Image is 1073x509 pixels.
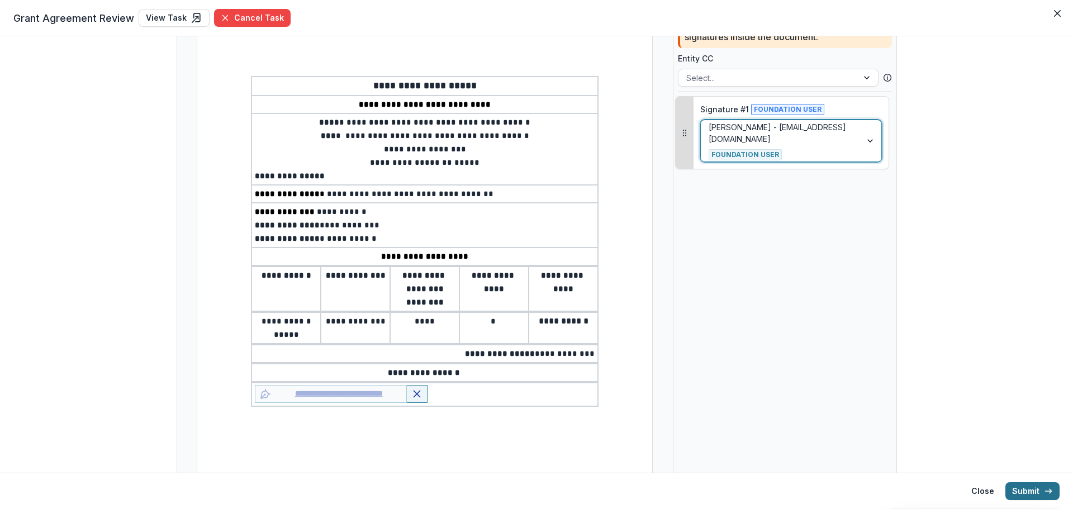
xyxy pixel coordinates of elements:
[676,97,694,169] button: Drag to reorder
[214,9,291,27] button: Cancel Task
[709,121,853,145] p: [PERSON_NAME] - [EMAIL_ADDRESS][DOMAIN_NAME]
[1005,482,1060,500] button: Submit
[700,103,749,115] p: Signature # 1
[13,11,134,26] span: Grant Agreement Review
[965,482,1001,500] button: Close
[139,9,210,27] a: View Task
[709,149,782,160] span: Foundation User
[407,385,428,403] button: Remove Signature
[751,104,824,115] span: Foundation User
[1048,4,1066,22] button: Close
[678,53,885,64] label: Entity CC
